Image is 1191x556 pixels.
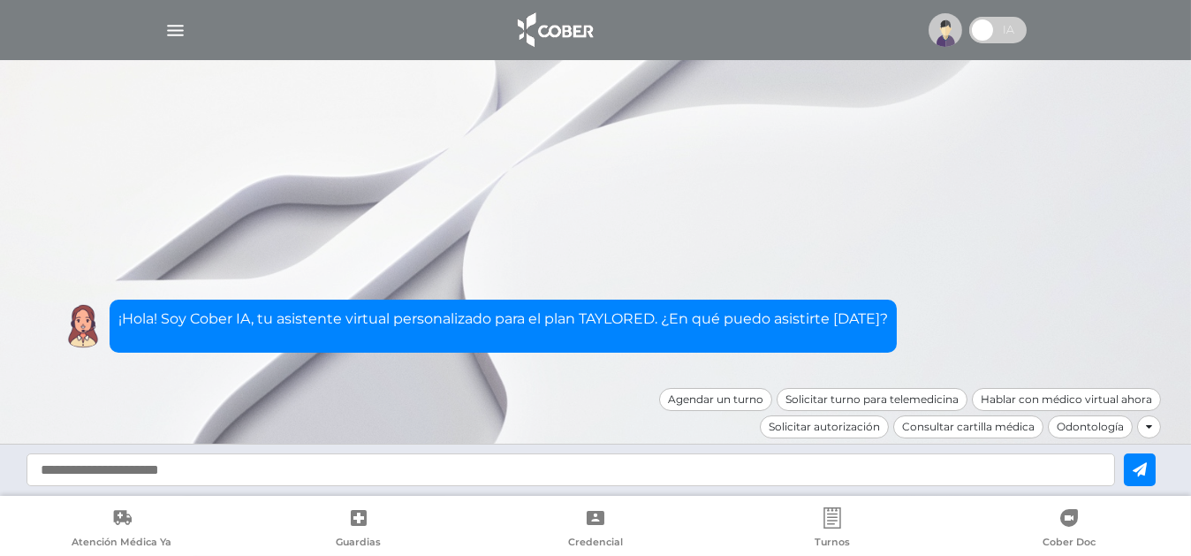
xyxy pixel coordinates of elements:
div: Solicitar autorización [760,415,889,438]
img: profile-placeholder.svg [929,13,962,47]
p: ¡Hola! Soy Cober IA, tu asistente virtual personalizado para el plan TAYLORED. ¿En qué puedo asis... [118,308,888,330]
span: Guardias [337,536,382,552]
a: Guardias [240,507,477,552]
span: Credencial [568,536,623,552]
a: Turnos [714,507,951,552]
div: Odontología [1048,415,1133,438]
a: Credencial [477,507,714,552]
div: Hablar con médico virtual ahora [972,388,1161,411]
div: Consultar cartilla médica [893,415,1043,438]
div: Agendar un turno [659,388,772,411]
a: Atención Médica Ya [4,507,240,552]
div: Solicitar turno para telemedicina [777,388,967,411]
span: Atención Médica Ya [72,536,172,552]
img: logo_cober_home-white.png [508,9,601,51]
img: Cober_menu-lines-white.svg [164,19,186,42]
span: Cober Doc [1043,536,1096,552]
img: Cober IA [61,304,105,348]
span: Turnos [815,536,850,552]
a: Cober Doc [951,507,1187,552]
